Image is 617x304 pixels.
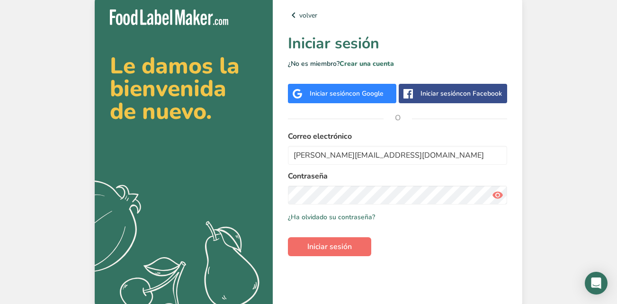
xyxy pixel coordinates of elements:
[340,59,394,68] a: Crear una cuenta
[585,272,608,295] div: Open Intercom Messenger
[384,104,412,132] span: O
[288,146,507,165] input: Introduzca su correo electrónico
[420,89,502,98] div: Iniciar sesión
[288,237,371,256] button: Iniciar sesión
[288,212,375,222] a: ¿Ha olvidado su contraseña?
[288,131,507,142] label: Correo electrónico
[288,59,507,69] p: ¿No es miembro?
[110,54,258,123] h2: Le damos la bienvenida de nuevo.
[288,32,507,55] h1: Iniciar sesión
[460,89,502,98] span: con Facebook
[307,241,352,252] span: Iniciar sesión
[288,9,507,21] a: volver
[110,9,228,25] img: Food Label Maker
[310,89,384,98] div: Iniciar sesión
[349,89,384,98] span: con Google
[288,170,507,182] label: Contraseña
